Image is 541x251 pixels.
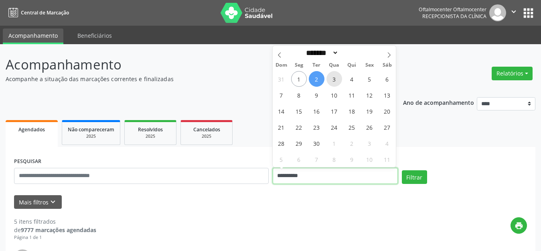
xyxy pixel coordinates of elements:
[326,87,342,103] span: Setembro 10, 2025
[344,71,360,87] span: Setembro 4, 2025
[291,135,307,151] span: Setembro 29, 2025
[422,13,486,20] span: Recepcionista da clínica
[186,133,227,139] div: 2025
[291,119,307,135] span: Setembro 22, 2025
[511,217,527,234] button: print
[309,119,324,135] span: Setembro 23, 2025
[326,151,342,167] span: Outubro 8, 2025
[509,7,518,16] i: 
[18,126,45,133] span: Agendados
[379,103,395,119] span: Setembro 20, 2025
[274,151,289,167] span: Outubro 5, 2025
[138,126,163,133] span: Resolvidos
[489,4,506,21] img: img
[379,71,395,87] span: Setembro 6, 2025
[308,63,325,68] span: Ter
[506,4,521,21] button: 
[521,6,535,20] button: apps
[14,226,96,234] div: de
[290,63,308,68] span: Seg
[14,217,96,226] div: 5 itens filtrados
[274,119,289,135] span: Setembro 21, 2025
[309,87,324,103] span: Setembro 9, 2025
[274,71,289,87] span: Agosto 31, 2025
[515,221,523,230] i: print
[344,103,360,119] span: Setembro 18, 2025
[403,97,474,107] p: Ano de acompanhamento
[291,71,307,87] span: Setembro 1, 2025
[68,133,114,139] div: 2025
[419,6,486,13] div: Oftalmocenter Oftalmocenter
[21,9,69,16] span: Central de Marcação
[362,87,377,103] span: Setembro 12, 2025
[309,71,324,87] span: Setembro 2, 2025
[379,151,395,167] span: Outubro 11, 2025
[14,234,96,241] div: Página 1 de 1
[6,6,69,19] a: Central de Marcação
[326,119,342,135] span: Setembro 24, 2025
[362,103,377,119] span: Setembro 19, 2025
[14,195,62,209] button: Mais filtroskeyboard_arrow_down
[309,103,324,119] span: Setembro 16, 2025
[362,151,377,167] span: Outubro 10, 2025
[362,71,377,87] span: Setembro 5, 2025
[344,87,360,103] span: Setembro 11, 2025
[362,119,377,135] span: Setembro 26, 2025
[326,71,342,87] span: Setembro 3, 2025
[274,135,289,151] span: Setembro 28, 2025
[291,103,307,119] span: Setembro 15, 2025
[378,63,396,68] span: Sáb
[309,151,324,167] span: Outubro 7, 2025
[274,103,289,119] span: Setembro 14, 2025
[130,133,170,139] div: 2025
[402,170,427,184] button: Filtrar
[344,151,360,167] span: Outubro 9, 2025
[72,29,118,43] a: Beneficiários
[379,135,395,151] span: Outubro 4, 2025
[274,87,289,103] span: Setembro 7, 2025
[291,151,307,167] span: Outubro 6, 2025
[362,135,377,151] span: Outubro 3, 2025
[379,87,395,103] span: Setembro 13, 2025
[14,155,41,168] label: PESQUISAR
[49,198,57,206] i: keyboard_arrow_down
[379,119,395,135] span: Setembro 27, 2025
[343,63,361,68] span: Qui
[492,67,533,80] button: Relatórios
[344,135,360,151] span: Outubro 2, 2025
[338,49,365,57] input: Year
[21,226,96,234] strong: 9777 marcações agendadas
[344,119,360,135] span: Setembro 25, 2025
[6,55,377,75] p: Acompanhamento
[326,103,342,119] span: Setembro 17, 2025
[326,135,342,151] span: Outubro 1, 2025
[193,126,220,133] span: Cancelados
[6,75,377,83] p: Acompanhe a situação das marcações correntes e finalizadas
[68,126,114,133] span: Não compareceram
[325,63,343,68] span: Qua
[3,29,63,44] a: Acompanhamento
[273,63,290,68] span: Dom
[291,87,307,103] span: Setembro 8, 2025
[361,63,378,68] span: Sex
[304,49,339,57] select: Month
[309,135,324,151] span: Setembro 30, 2025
